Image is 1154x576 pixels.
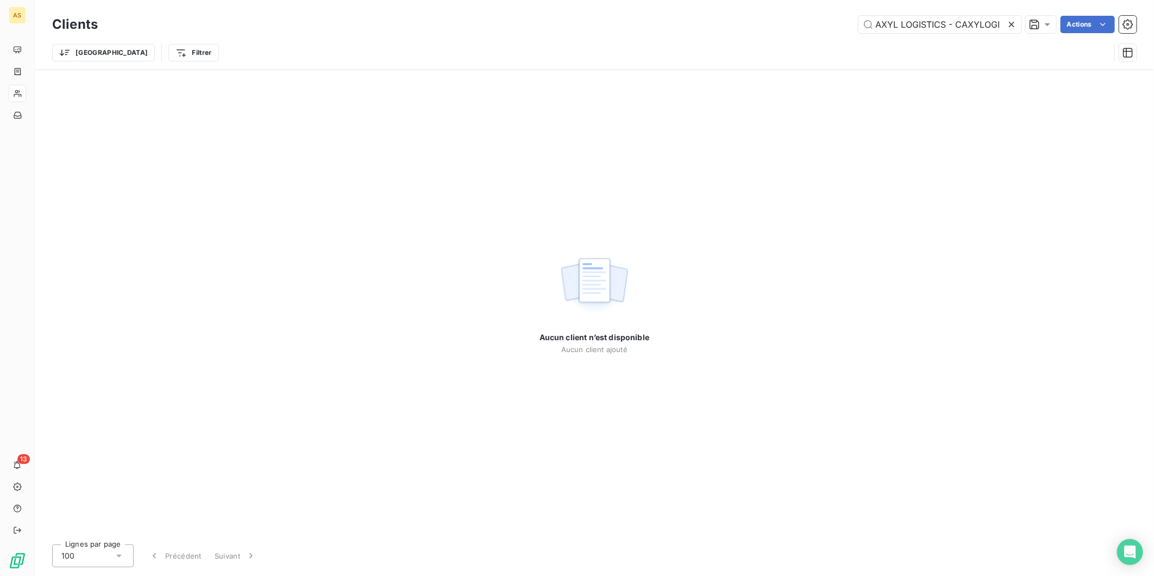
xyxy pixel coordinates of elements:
div: Open Intercom Messenger [1117,539,1143,565]
span: 100 [61,550,74,561]
button: Précédent [142,544,208,567]
button: [GEOGRAPHIC_DATA] [52,44,155,61]
input: Rechercher [858,16,1021,33]
span: Aucun client n’est disponible [540,332,649,343]
div: AS [9,7,26,24]
img: Logo LeanPay [9,552,26,569]
img: empty state [560,252,629,320]
button: Actions [1061,16,1115,33]
h3: Clients [52,15,98,34]
span: Aucun client ajouté [561,345,628,354]
button: Suivant [208,544,263,567]
span: 13 [17,454,30,464]
button: Filtrer [168,44,218,61]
